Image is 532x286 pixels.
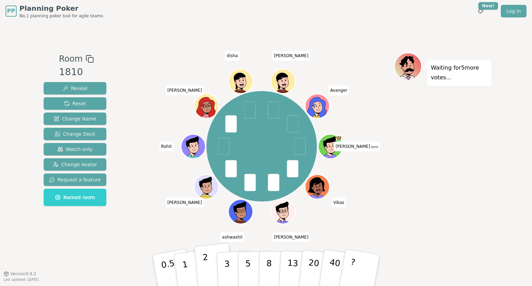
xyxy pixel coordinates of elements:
a: PPPlanning PokerNo.1 planning poker tool for agile teams [6,3,103,19]
span: Version 0.9.2 [10,271,36,277]
span: Planning Poker [19,3,103,13]
span: Click to change your name [328,86,349,95]
span: Click to change your name [225,51,239,61]
button: Reset [44,97,106,110]
span: Request a feature [49,176,101,183]
span: Named room [55,194,95,201]
button: Change Name [44,113,106,125]
button: Request a feature [44,173,106,186]
button: Click to change your avatar [319,135,342,158]
span: Change Avatar [53,161,97,168]
span: Reset [64,100,86,107]
span: Click to change your name [166,197,204,207]
button: Change Deck [44,128,106,140]
button: New! [475,5,487,17]
span: No.1 planning poker tool for agile teams [19,13,103,19]
button: Reveal [44,82,106,95]
span: Ajay Sanap is the host [336,135,342,141]
span: Click to change your name [272,51,310,61]
span: Click to change your name [331,197,346,207]
div: 1810 [59,65,94,79]
button: Change Avatar [44,158,106,171]
button: Watch only [44,143,106,155]
span: Click to change your name [159,142,174,151]
div: New! [478,2,498,10]
a: Log in [501,5,526,17]
span: Click to change your name [166,86,204,95]
span: Room [59,53,82,65]
span: Last updated: [DATE] [3,278,39,281]
span: Watch only [57,146,93,153]
p: Waiting for 5 more votes... [431,63,488,82]
span: PP [7,7,15,15]
button: Named room [44,189,106,206]
span: Reveal [63,85,87,92]
button: Version0.9.2 [3,271,36,277]
span: Change Name [54,115,96,122]
span: (you) [370,145,379,149]
span: Click to change your name [272,232,310,242]
span: Click to change your name [334,142,380,151]
span: Click to change your name [220,232,244,242]
span: Change Deck [55,131,95,137]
